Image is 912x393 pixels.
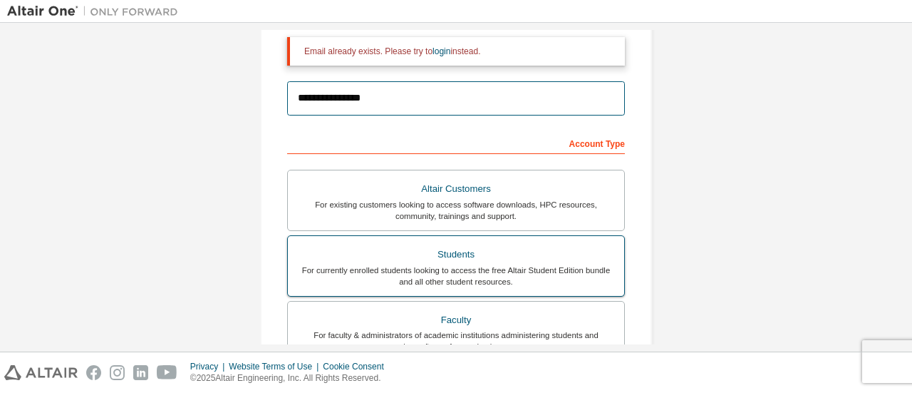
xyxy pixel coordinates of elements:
img: facebook.svg [86,365,101,380]
div: Website Terms of Use [229,361,323,372]
div: Cookie Consent [323,361,392,372]
img: altair_logo.svg [4,365,78,380]
div: Email already exists. Please try to instead. [304,46,613,57]
div: Faculty [296,310,616,330]
img: youtube.svg [157,365,177,380]
div: For faculty & administrators of academic institutions administering students and accessing softwa... [296,330,616,352]
img: linkedin.svg [133,365,148,380]
a: login [432,46,450,56]
div: For existing customers looking to access software downloads, HPC resources, community, trainings ... [296,199,616,222]
img: instagram.svg [110,365,125,380]
img: Altair One [7,4,185,19]
div: Altair Customers [296,179,616,199]
div: Account Type [287,131,625,154]
div: Students [296,245,616,265]
div: For currently enrolled students looking to access the free Altair Student Edition bundle and all ... [296,265,616,287]
p: © 2025 Altair Engineering, Inc. All Rights Reserved. [190,372,393,384]
div: Privacy [190,361,229,372]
